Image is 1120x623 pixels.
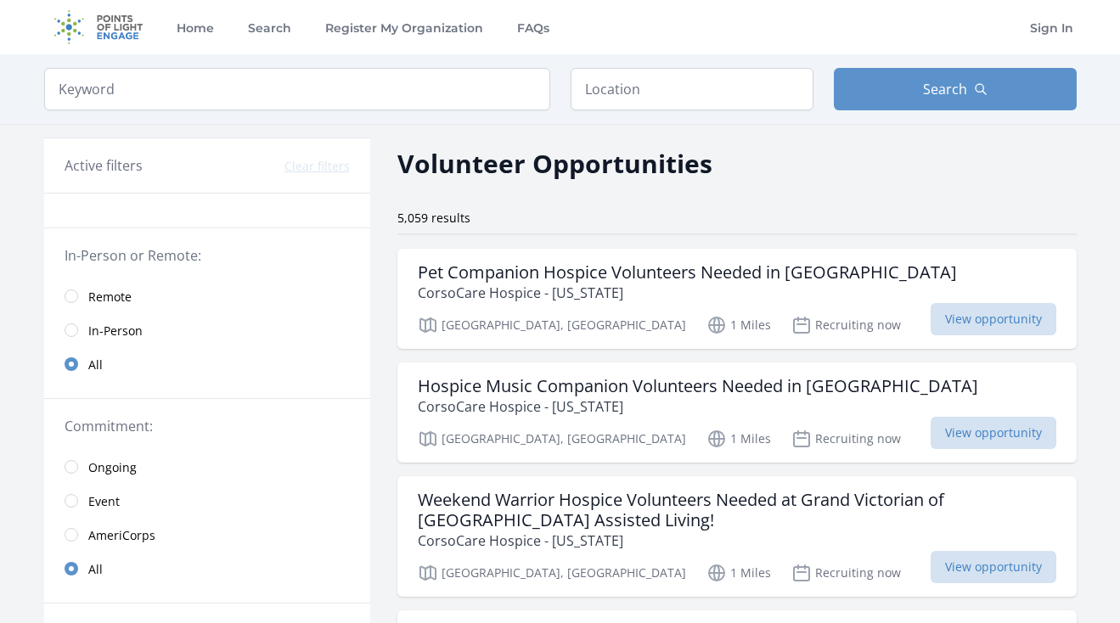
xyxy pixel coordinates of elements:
[706,563,771,583] p: 1 Miles
[706,315,771,335] p: 1 Miles
[397,144,712,182] h2: Volunteer Opportunities
[65,416,350,436] legend: Commitment:
[571,68,813,110] input: Location
[418,262,957,283] h3: Pet Companion Hospice Volunteers Needed in [GEOGRAPHIC_DATA]
[418,396,978,417] p: CorsoCare Hospice - [US_STATE]
[418,283,957,303] p: CorsoCare Hospice - [US_STATE]
[44,552,370,586] a: All
[397,210,470,226] span: 5,059 results
[931,417,1056,449] span: View opportunity
[44,450,370,484] a: Ongoing
[706,429,771,449] p: 1 Miles
[44,518,370,552] a: AmeriCorps
[88,323,143,340] span: In-Person
[923,79,967,99] span: Search
[791,315,901,335] p: Recruiting now
[44,484,370,518] a: Event
[88,493,120,510] span: Event
[418,315,686,335] p: [GEOGRAPHIC_DATA], [GEOGRAPHIC_DATA]
[397,362,1077,463] a: Hospice Music Companion Volunteers Needed in [GEOGRAPHIC_DATA] CorsoCare Hospice - [US_STATE] [GE...
[44,313,370,347] a: In-Person
[931,303,1056,335] span: View opportunity
[88,356,103,373] span: All
[65,155,143,176] h3: Active filters
[88,527,155,544] span: AmeriCorps
[88,289,132,306] span: Remote
[931,551,1056,583] span: View opportunity
[418,490,1056,530] h3: Weekend Warrior Hospice Volunteers Needed at Grand Victorian of [GEOGRAPHIC_DATA] Assisted Living!
[44,347,370,381] a: All
[44,68,550,110] input: Keyword
[791,429,901,449] p: Recruiting now
[88,459,137,476] span: Ongoing
[418,530,1056,551] p: CorsoCare Hospice - [US_STATE]
[418,563,686,583] p: [GEOGRAPHIC_DATA], [GEOGRAPHIC_DATA]
[418,376,978,396] h3: Hospice Music Companion Volunteers Needed in [GEOGRAPHIC_DATA]
[418,429,686,449] p: [GEOGRAPHIC_DATA], [GEOGRAPHIC_DATA]
[44,279,370,313] a: Remote
[397,476,1077,597] a: Weekend Warrior Hospice Volunteers Needed at Grand Victorian of [GEOGRAPHIC_DATA] Assisted Living...
[284,158,350,175] button: Clear filters
[88,561,103,578] span: All
[397,249,1077,349] a: Pet Companion Hospice Volunteers Needed in [GEOGRAPHIC_DATA] CorsoCare Hospice - [US_STATE] [GEOG...
[834,68,1077,110] button: Search
[791,563,901,583] p: Recruiting now
[65,245,350,266] legend: In-Person or Remote:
